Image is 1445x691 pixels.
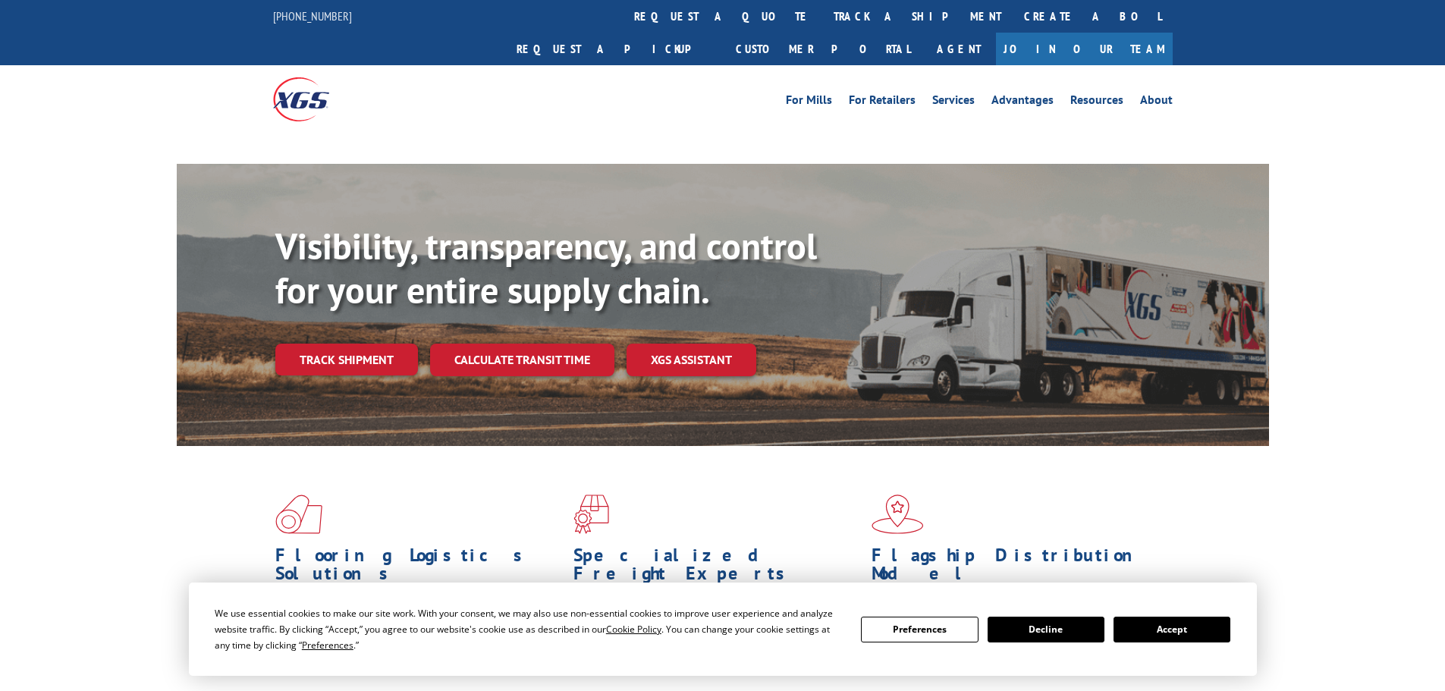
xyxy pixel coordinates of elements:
[872,546,1158,590] h1: Flagship Distribution Model
[215,605,843,653] div: We use essential cookies to make our site work. With your consent, we may also use non-essential ...
[1140,94,1173,111] a: About
[275,344,418,375] a: Track shipment
[786,94,832,111] a: For Mills
[573,546,860,590] h1: Specialized Freight Experts
[932,94,975,111] a: Services
[861,617,978,642] button: Preferences
[988,617,1104,642] button: Decline
[275,495,322,534] img: xgs-icon-total-supply-chain-intelligence-red
[1114,617,1230,642] button: Accept
[922,33,996,65] a: Agent
[573,495,609,534] img: xgs-icon-focused-on-flooring-red
[991,94,1054,111] a: Advantages
[505,33,724,65] a: Request a pickup
[189,583,1257,676] div: Cookie Consent Prompt
[275,546,562,590] h1: Flooring Logistics Solutions
[627,344,756,376] a: XGS ASSISTANT
[1070,94,1123,111] a: Resources
[872,495,924,534] img: xgs-icon-flagship-distribution-model-red
[606,623,661,636] span: Cookie Policy
[430,344,614,376] a: Calculate transit time
[996,33,1173,65] a: Join Our Team
[275,222,817,313] b: Visibility, transparency, and control for your entire supply chain.
[273,8,352,24] a: [PHONE_NUMBER]
[724,33,922,65] a: Customer Portal
[302,639,353,652] span: Preferences
[849,94,916,111] a: For Retailers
